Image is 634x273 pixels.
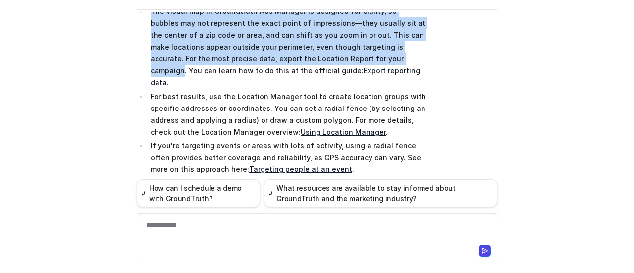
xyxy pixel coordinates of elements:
p: The visual map in Groundtruth Ads Manager is designed for clarity, so bubbles may not represent t... [151,5,426,89]
a: Using Location Manager [301,128,386,136]
button: How can I schedule a demo with GroundTruth? [137,179,260,207]
a: Targeting people at an event [249,165,352,173]
p: If you continue to encounter issues, please let me know your process and if you’re using radial o... [137,177,426,213]
button: What resources are available to stay informed about GroundTruth and the marketing industry? [264,179,497,207]
p: If you're targeting events or areas with lots of activity, using a radial fence often provides be... [151,140,426,175]
p: For best results, use the Location Manager tool to create location groups with specific addresses... [151,91,426,138]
